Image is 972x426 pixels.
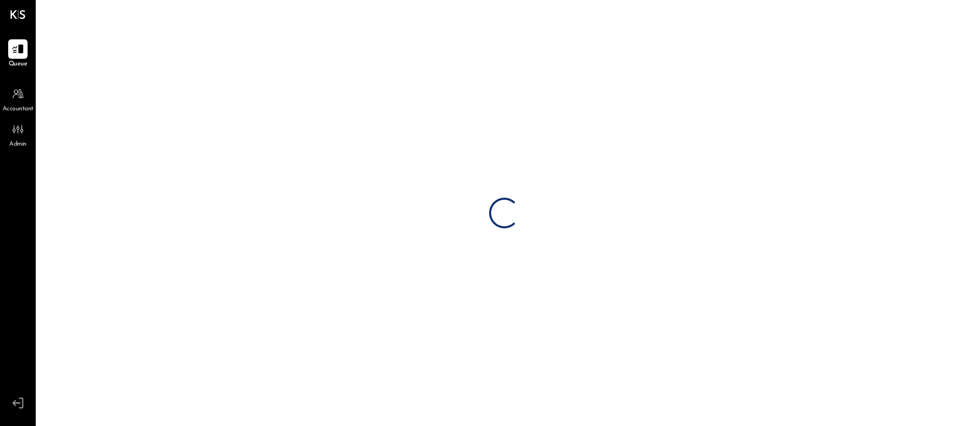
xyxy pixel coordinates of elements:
a: Queue [1,39,35,69]
a: Accountant [1,84,35,114]
span: Admin [9,140,27,149]
span: Queue [9,60,28,69]
span: Accountant [3,105,34,114]
a: Admin [1,120,35,149]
